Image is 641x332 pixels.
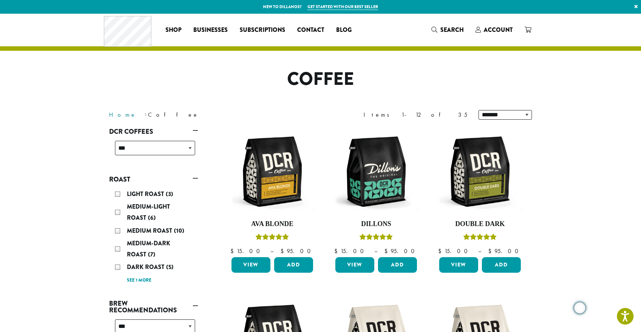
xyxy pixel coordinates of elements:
[333,129,419,254] a: DillonsRated 5.00 out of 5
[364,110,467,119] div: Items 1-12 of 35
[280,247,287,255] span: $
[333,220,419,228] h4: Dillons
[103,69,538,90] h1: Coffee
[109,173,198,186] a: Roast
[109,111,137,119] a: Home
[438,247,444,255] span: $
[440,26,464,34] span: Search
[274,257,313,273] button: Add
[484,26,513,34] span: Account
[166,190,173,198] span: (3)
[482,257,521,273] button: Add
[437,129,523,254] a: Double DarkRated 4.50 out of 5
[478,247,481,255] span: –
[334,247,341,255] span: $
[270,247,273,255] span: –
[230,247,237,255] span: $
[374,247,377,255] span: –
[109,138,198,164] div: DCR Coffees
[193,26,228,35] span: Businesses
[230,129,315,214] img: DCR-12oz-Ava-Blonde-Stock-scaled.png
[335,257,374,273] a: View
[334,247,367,255] bdi: 15.00
[109,125,198,138] a: DCR Coffees
[230,129,315,254] a: Ava BlondeRated 5.00 out of 5
[384,247,418,255] bdi: 95.00
[488,247,494,255] span: $
[425,24,470,36] a: Search
[127,263,166,271] span: Dark Roast
[240,26,285,35] span: Subscriptions
[109,110,309,119] nav: Breadcrumb
[174,226,184,235] span: (10)
[165,26,181,35] span: Shop
[359,233,393,244] div: Rated 5.00 out of 5
[127,226,174,235] span: Medium Roast
[230,220,315,228] h4: Ava Blonde
[230,247,263,255] bdi: 15.00
[256,233,289,244] div: Rated 5.00 out of 5
[438,247,471,255] bdi: 15.00
[463,233,497,244] div: Rated 4.50 out of 5
[308,4,378,10] a: Get started with our best seller
[437,220,523,228] h4: Double Dark
[231,257,270,273] a: View
[437,129,523,214] img: DCR-12oz-Double-Dark-Stock-scaled.png
[384,247,391,255] span: $
[297,26,324,35] span: Contact
[127,190,166,198] span: Light Roast
[439,257,478,273] a: View
[488,247,522,255] bdi: 95.00
[280,247,314,255] bdi: 95.00
[166,263,174,271] span: (5)
[336,26,352,35] span: Blog
[148,250,155,259] span: (7)
[378,257,417,273] button: Add
[333,129,419,214] img: DCR-12oz-Dillons-Stock-scaled.png
[127,277,151,284] a: See 1 more
[127,239,170,259] span: Medium-Dark Roast
[109,297,198,316] a: Brew Recommendations
[127,202,170,222] span: Medium-Light Roast
[144,108,147,119] span: ›
[109,186,198,288] div: Roast
[160,24,187,36] a: Shop
[148,213,156,222] span: (6)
